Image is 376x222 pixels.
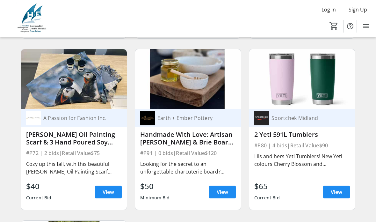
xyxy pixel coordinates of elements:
[26,131,122,146] div: [PERSON_NAME] Oil Painting Scarf & 3 Hand Poured Soy Candles
[331,188,342,196] span: View
[249,49,355,109] img: 2 Yeti 591L Tumblers
[323,186,350,198] a: View
[4,3,61,34] img: Georgian Bay General Hospital Foundation's Logo
[155,115,228,121] div: Earth + Ember Pottery
[209,186,236,198] a: View
[349,6,367,13] span: Sign Up
[328,20,340,32] button: Cart
[140,131,236,146] div: Handmade With Love: Artisan [PERSON_NAME] & Brie Board Set
[26,111,41,125] img: A Passion for Fashion Inc.
[26,160,122,175] div: Cozy up this fall, with this beautiful [PERSON_NAME] Oil Painting Scarf featuring a Puffin Print....
[26,192,52,204] div: Current Bid
[103,188,114,196] span: View
[140,192,170,204] div: Minimum Bid
[41,115,114,121] div: A Passion for Fashion Inc.
[140,160,236,175] div: Looking for the secret to an unforgettable charcuterie board? Beautiful handmade pottery pieces t...
[26,149,122,158] div: #P72 | 2 bids | Retail Value $75
[269,115,342,121] div: Sportchek Midland
[135,49,241,109] img: Handmade With Love: Artisan Brie Baker & Brie Board Set
[322,6,336,13] span: Log In
[254,152,350,168] div: His and hers Yeti Tumblers! New Yeti colours Cherry Blossom and [GEOGRAPHIC_DATA] will be the per...
[316,4,341,15] button: Log In
[95,186,122,198] a: View
[140,149,236,158] div: #P91 | 0 bids | Retail Value $120
[254,141,350,150] div: #P80 | 4 bids | Retail Value $90
[140,111,155,125] img: Earth + Ember Pottery
[254,181,280,192] div: $65
[140,181,170,192] div: $50
[217,188,228,196] span: View
[254,131,350,138] div: 2 Yeti 591L Tumblers
[254,192,280,204] div: Current Bid
[254,111,269,125] img: Sportchek Midland
[21,49,127,109] img: Cherie Bliss Oil Painting Scarf & 3 Hand Poured Soy Candles
[343,4,372,15] button: Sign Up
[344,20,357,33] button: Help
[359,20,372,33] button: Menu
[26,181,52,192] div: $40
